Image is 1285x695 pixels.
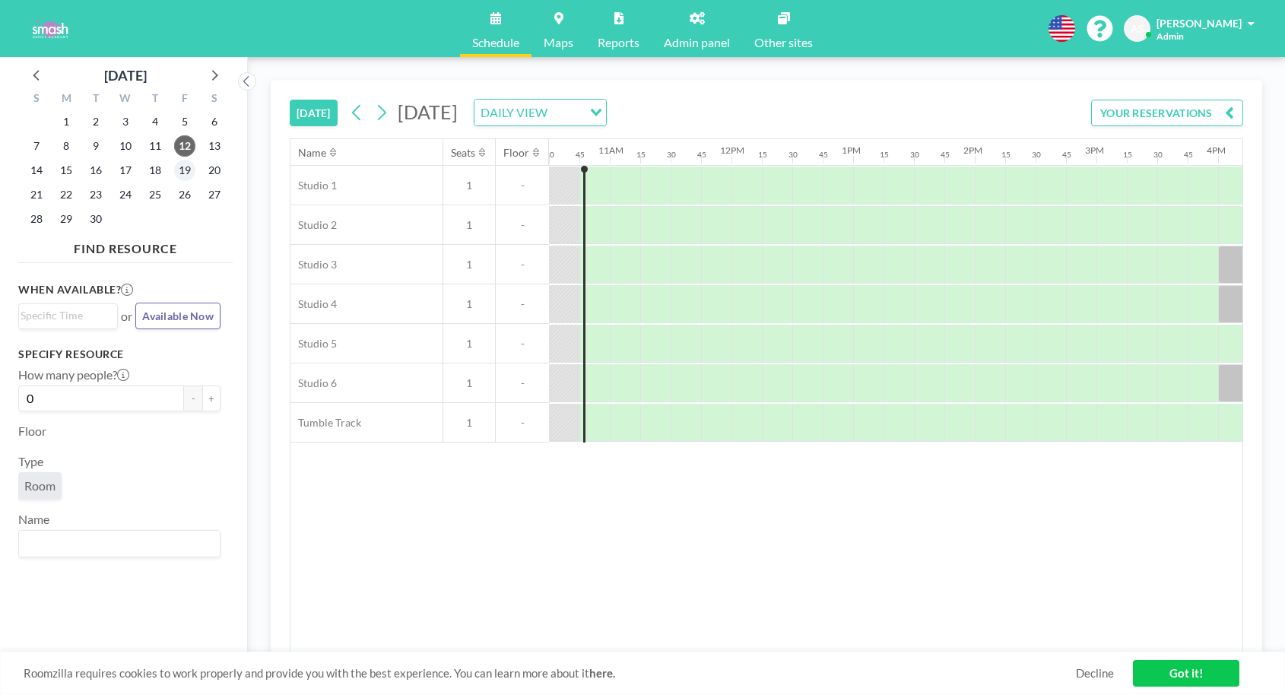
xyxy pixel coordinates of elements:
[1133,660,1239,687] a: Got it!
[56,184,77,205] span: Monday, September 22, 2025
[963,144,982,156] div: 2PM
[496,297,549,311] span: -
[19,304,117,327] div: Search for option
[443,258,495,271] span: 1
[170,90,199,109] div: F
[290,258,337,271] span: Studio 3
[443,297,495,311] span: 1
[56,111,77,132] span: Monday, September 1, 2025
[636,150,646,160] div: 15
[758,150,767,160] div: 15
[111,90,141,109] div: W
[26,208,47,230] span: Sunday, September 28, 2025
[1062,150,1071,160] div: 45
[18,454,43,469] label: Type
[115,184,136,205] span: Wednesday, September 24, 2025
[1184,150,1193,160] div: 45
[56,160,77,181] span: Monday, September 15, 2025
[1032,150,1041,160] div: 30
[544,36,573,49] span: Maps
[115,135,136,157] span: Wednesday, September 10, 2025
[496,416,549,430] span: -
[144,160,166,181] span: Thursday, September 18, 2025
[204,111,225,132] span: Saturday, September 6, 2025
[19,531,220,557] div: Search for option
[496,179,549,192] span: -
[18,424,46,439] label: Floor
[24,478,56,493] span: Room
[18,367,129,382] label: How many people?
[290,179,337,192] span: Studio 1
[1091,100,1243,126] button: YOUR RESERVATIONS
[104,65,147,86] div: [DATE]
[140,90,170,109] div: T
[443,376,495,390] span: 1
[880,150,889,160] div: 15
[174,160,195,181] span: Friday, September 19, 2025
[589,666,615,680] a: here.
[144,135,166,157] span: Thursday, September 11, 2025
[754,36,813,49] span: Other sites
[290,376,337,390] span: Studio 6
[56,208,77,230] span: Monday, September 29, 2025
[910,150,919,160] div: 30
[472,36,519,49] span: Schedule
[496,337,549,351] span: -
[24,14,75,44] img: organization-logo
[398,100,458,123] span: [DATE]
[290,297,337,311] span: Studio 4
[115,160,136,181] span: Wednesday, September 17, 2025
[18,512,49,527] label: Name
[85,135,106,157] span: Tuesday, September 9, 2025
[697,150,706,160] div: 45
[290,218,337,232] span: Studio 2
[474,100,606,125] div: Search for option
[26,135,47,157] span: Sunday, September 7, 2025
[184,386,202,411] button: -
[21,307,109,324] input: Search for option
[121,309,132,324] span: or
[664,36,730,49] span: Admin panel
[503,146,529,160] div: Floor
[1001,150,1011,160] div: 15
[24,666,1076,681] span: Roomzilla requires cookies to work properly and provide you with the best experience. You can lea...
[788,150,798,160] div: 30
[174,111,195,132] span: Friday, September 5, 2025
[135,303,221,329] button: Available Now
[552,103,581,122] input: Search for option
[1123,150,1132,160] div: 15
[115,111,136,132] span: Wednesday, September 3, 2025
[290,100,338,126] button: [DATE]
[496,258,549,271] span: -
[26,160,47,181] span: Sunday, September 14, 2025
[22,90,52,109] div: S
[174,135,195,157] span: Friday, September 12, 2025
[496,218,549,232] span: -
[842,144,861,156] div: 1PM
[204,160,225,181] span: Saturday, September 20, 2025
[598,144,623,156] div: 11AM
[81,90,111,109] div: T
[290,337,337,351] span: Studio 5
[199,90,229,109] div: S
[144,111,166,132] span: Thursday, September 4, 2025
[298,146,326,160] div: Name
[204,135,225,157] span: Saturday, September 13, 2025
[144,184,166,205] span: Thursday, September 25, 2025
[478,103,550,122] span: DAILY VIEW
[443,218,495,232] span: 1
[174,184,195,205] span: Friday, September 26, 2025
[56,135,77,157] span: Monday, September 8, 2025
[667,150,676,160] div: 30
[941,150,950,160] div: 45
[443,416,495,430] span: 1
[443,337,495,351] span: 1
[1156,17,1242,30] span: [PERSON_NAME]
[576,150,585,160] div: 45
[496,376,549,390] span: -
[1207,144,1226,156] div: 4PM
[85,208,106,230] span: Tuesday, September 30, 2025
[598,36,639,49] span: Reports
[21,534,211,554] input: Search for option
[26,184,47,205] span: Sunday, September 21, 2025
